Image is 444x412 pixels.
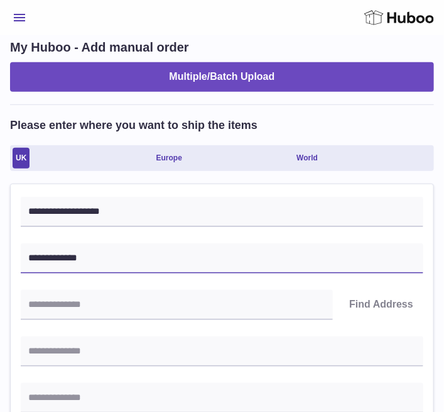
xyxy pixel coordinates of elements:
[153,148,185,168] a: Europe
[13,148,30,168] a: UK
[10,118,257,133] h2: Please enter where you want to ship the items
[293,148,321,168] a: World
[10,62,434,92] button: Multiple/Batch Upload
[10,39,189,56] h1: My Huboo - Add manual order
